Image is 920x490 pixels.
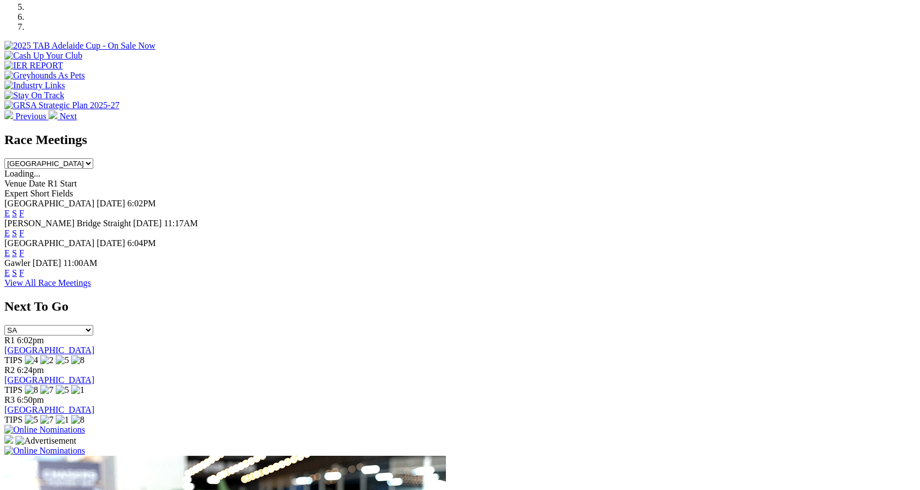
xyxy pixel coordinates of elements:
span: Previous [15,111,46,121]
img: 8 [71,355,84,365]
span: 6:02PM [127,199,156,208]
img: 15187_Greyhounds_GreysPlayCentral_Resize_SA_WebsiteBanner_300x115_2025.jpg [4,435,13,444]
img: Stay On Track [4,90,64,100]
img: chevron-right-pager-white.svg [49,110,57,119]
span: Gawler [4,258,30,268]
img: IER REPORT [4,61,63,71]
img: 5 [56,385,69,395]
img: chevron-left-pager-white.svg [4,110,13,119]
span: [GEOGRAPHIC_DATA] [4,199,94,208]
img: Online Nominations [4,446,85,456]
span: 6:04PM [127,238,156,248]
a: S [12,209,17,218]
img: Advertisement [15,436,76,446]
img: 5 [25,415,38,425]
img: 2 [40,355,54,365]
span: Date [29,179,45,188]
a: [GEOGRAPHIC_DATA] [4,405,94,414]
span: Expert [4,189,28,198]
span: Next [60,111,77,121]
span: [DATE] [33,258,61,268]
span: TIPS [4,415,23,424]
a: E [4,228,10,238]
a: View All Race Meetings [4,278,91,287]
a: F [19,268,24,278]
img: Cash Up Your Club [4,51,82,61]
img: Greyhounds As Pets [4,71,85,81]
span: 6:50pm [17,395,44,404]
img: 1 [71,385,84,395]
a: F [19,248,24,258]
span: [PERSON_NAME] Bridge Straight [4,219,131,228]
span: [DATE] [97,199,125,208]
h2: Race Meetings [4,132,916,147]
span: [GEOGRAPHIC_DATA] [4,238,94,248]
span: TIPS [4,355,23,365]
img: 2025 TAB Adelaide Cup - On Sale Now [4,41,156,51]
img: 4 [25,355,38,365]
img: 7 [40,385,54,395]
span: R3 [4,395,15,404]
span: Short [30,189,50,198]
img: 8 [25,385,38,395]
span: 11:00AM [63,258,98,268]
a: E [4,209,10,218]
a: S [12,268,17,278]
a: Previous [4,111,49,121]
span: Loading... [4,169,40,178]
img: Online Nominations [4,425,85,435]
span: R1 Start [47,179,77,188]
a: F [19,209,24,218]
img: GRSA Strategic Plan 2025-27 [4,100,119,110]
span: 6:24pm [17,365,44,375]
span: TIPS [4,385,23,395]
span: Fields [51,189,73,198]
span: [DATE] [97,238,125,248]
span: Venue [4,179,26,188]
img: 1 [56,415,69,425]
img: 8 [71,415,84,425]
span: 11:17AM [164,219,198,228]
a: E [4,268,10,278]
img: Industry Links [4,81,65,90]
h2: Next To Go [4,299,916,314]
a: [GEOGRAPHIC_DATA] [4,375,94,385]
span: R1 [4,335,15,345]
a: F [19,228,24,238]
img: 5 [56,355,69,365]
a: S [12,248,17,258]
a: Next [49,111,77,121]
span: R2 [4,365,15,375]
span: [DATE] [133,219,162,228]
a: E [4,248,10,258]
span: 6:02pm [17,335,44,345]
a: [GEOGRAPHIC_DATA] [4,345,94,355]
img: 7 [40,415,54,425]
a: S [12,228,17,238]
